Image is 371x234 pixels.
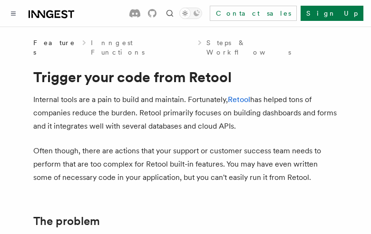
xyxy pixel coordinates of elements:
[164,8,176,19] button: Find something...
[228,95,250,104] a: Retool
[91,38,193,57] a: Inngest Functions
[33,144,338,184] p: Often though, there are actions that your support or customer success team needs to perform that ...
[33,215,100,228] a: The problem
[210,6,297,21] a: Contact sales
[206,38,338,57] a: Steps & Workflows
[33,38,78,57] span: Features
[179,8,202,19] button: Toggle dark mode
[33,68,338,85] h1: Trigger your code from Retool
[8,8,19,19] button: Toggle navigation
[301,6,363,21] a: Sign Up
[33,93,338,133] p: Internal tools are a pain to build and maintain. Fortunately, has helped tons of companies reduce...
